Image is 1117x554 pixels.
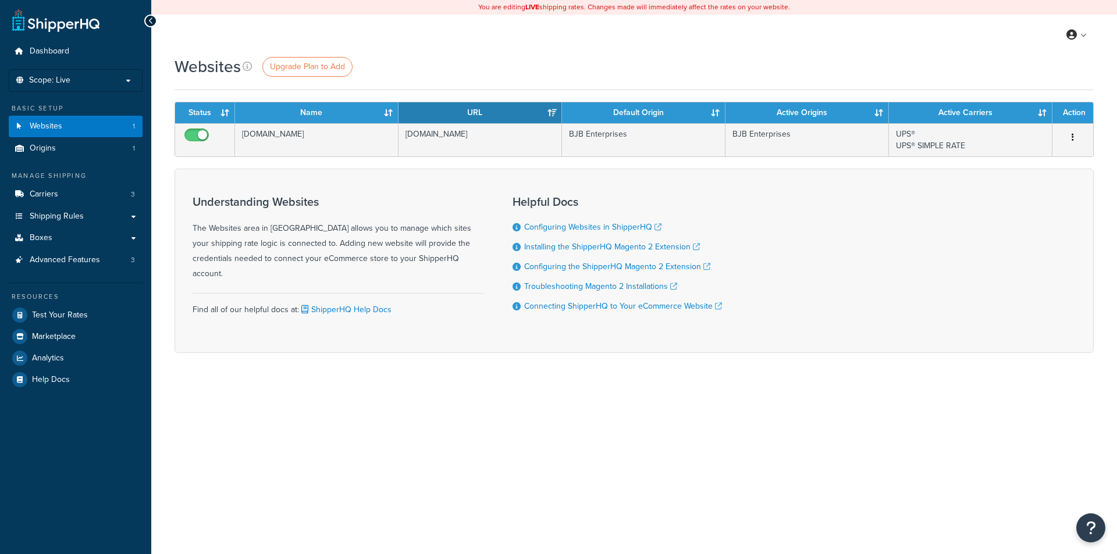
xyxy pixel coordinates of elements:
div: Resources [9,292,143,302]
td: UPS® UPS® SIMPLE RATE [889,123,1052,156]
a: Connecting ShipperHQ to Your eCommerce Website [524,300,722,312]
span: 1 [133,144,135,153]
th: Active Origins: activate to sort column ascending [725,102,889,123]
span: 1 [133,121,135,131]
a: Installing the ShipperHQ Magento 2 Extension [524,241,700,253]
a: Marketplace [9,326,143,347]
td: BJB Enterprises [725,123,889,156]
span: 3 [131,255,135,265]
a: Websites 1 [9,116,143,137]
li: Carriers [9,184,143,205]
a: Advanced Features 3 [9,249,143,271]
a: Boxes [9,227,143,249]
a: Help Docs [9,369,143,390]
th: Name: activate to sort column ascending [235,102,399,123]
span: Carriers [30,190,58,199]
li: Origins [9,138,143,159]
button: Open Resource Center [1076,513,1105,542]
a: Troubleshooting Magento 2 Installations [524,280,677,292]
span: Origins [30,144,56,153]
span: Shipping Rules [30,212,84,221]
td: BJB Enterprises [562,123,725,156]
span: Upgrade Plan to Add [270,60,345,73]
h3: Understanding Websites [193,195,483,208]
th: Status: activate to sort column ascending [175,102,235,123]
span: Dashboard [30,47,69,56]
span: Test Your Rates [32,310,88,320]
span: Scope: Live [29,76,70,85]
a: Carriers 3 [9,184,143,205]
a: Upgrade Plan to Add [262,57,353,77]
span: Analytics [32,353,64,363]
a: ShipperHQ Home [12,9,99,32]
th: Default Origin: activate to sort column ascending [562,102,725,123]
div: Find all of our helpful docs at: [193,293,483,317]
a: Configuring the ShipperHQ Magento 2 Extension [524,260,710,273]
div: Basic Setup [9,103,143,113]
a: Shipping Rules [9,206,143,227]
a: Origins 1 [9,138,143,159]
span: Boxes [30,233,52,243]
span: Marketplace [32,332,76,342]
a: Configuring Websites in ShipperHQ [524,221,661,233]
th: Action [1052,102,1093,123]
th: Active Carriers: activate to sort column ascending [889,102,1052,123]
a: Test Your Rates [9,305,143,326]
td: [DOMAIN_NAME] [399,123,562,156]
span: Help Docs [32,375,70,385]
td: [DOMAIN_NAME] [235,123,399,156]
a: Dashboard [9,41,143,62]
a: ShipperHQ Help Docs [299,303,392,316]
li: Websites [9,116,143,137]
b: LIVE [525,2,539,12]
span: Websites [30,121,62,131]
span: 3 [131,190,135,199]
h3: Helpful Docs [513,195,722,208]
h1: Websites [175,55,241,78]
li: Advanced Features [9,249,143,271]
th: URL: activate to sort column ascending [399,102,562,123]
div: Manage Shipping [9,171,143,181]
a: Analytics [9,348,143,369]
div: The Websites area in [GEOGRAPHIC_DATA] allows you to manage which sites your shipping rate logic ... [193,195,483,281]
span: Advanced Features [30,255,100,265]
